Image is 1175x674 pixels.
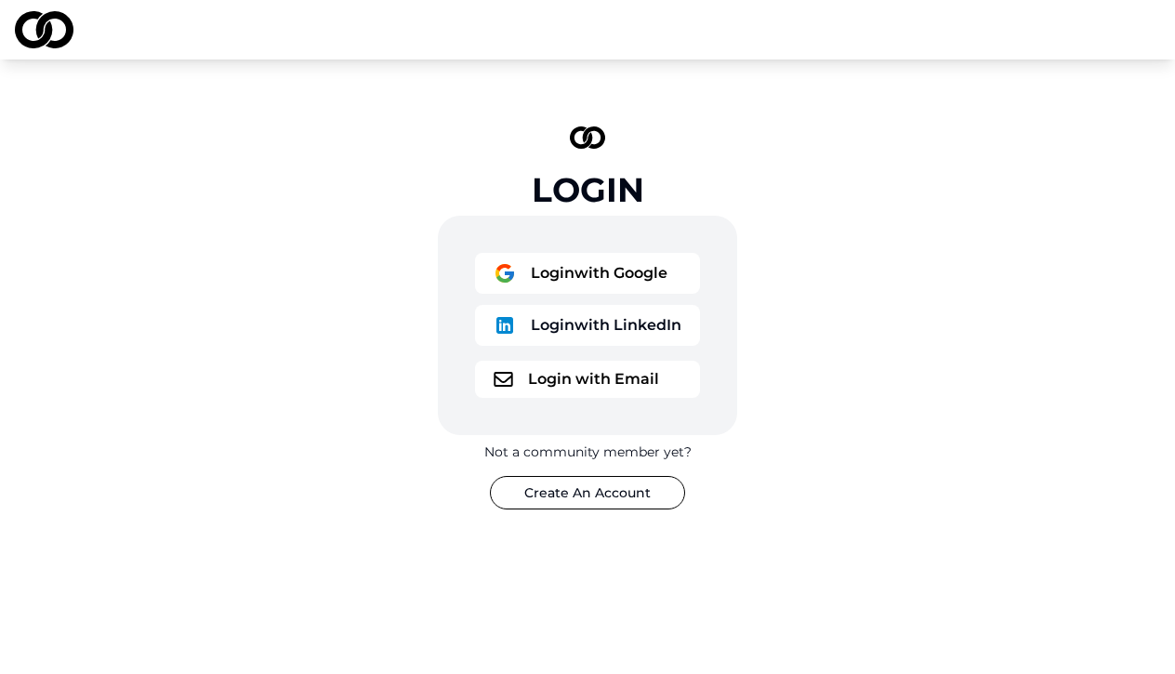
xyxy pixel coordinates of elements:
[475,305,700,346] button: logoLoginwith LinkedIn
[570,126,605,149] img: logo
[475,253,700,294] button: logoLoginwith Google
[494,372,513,387] img: logo
[494,314,516,337] img: logo
[484,443,692,461] div: Not a community member yet?
[490,476,685,509] button: Create An Account
[494,262,516,284] img: logo
[475,361,700,398] button: logoLogin with Email
[532,171,644,208] div: Login
[15,11,73,48] img: logo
